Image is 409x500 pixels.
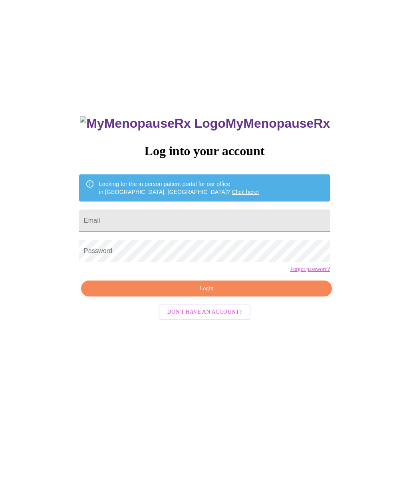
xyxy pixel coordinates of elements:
span: Login [90,284,323,294]
button: Don't have an account? [159,304,251,320]
div: Looking for the in person patient portal for our office in [GEOGRAPHIC_DATA], [GEOGRAPHIC_DATA]? [99,177,259,199]
img: MyMenopauseRx Logo [80,116,225,131]
a: Don't have an account? [157,308,253,315]
button: Login [81,281,332,297]
h3: MyMenopauseRx [80,116,330,131]
a: Click here! [232,189,259,195]
a: Forgot password? [290,266,330,273]
span: Don't have an account? [167,307,242,317]
h3: Log into your account [79,144,330,158]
